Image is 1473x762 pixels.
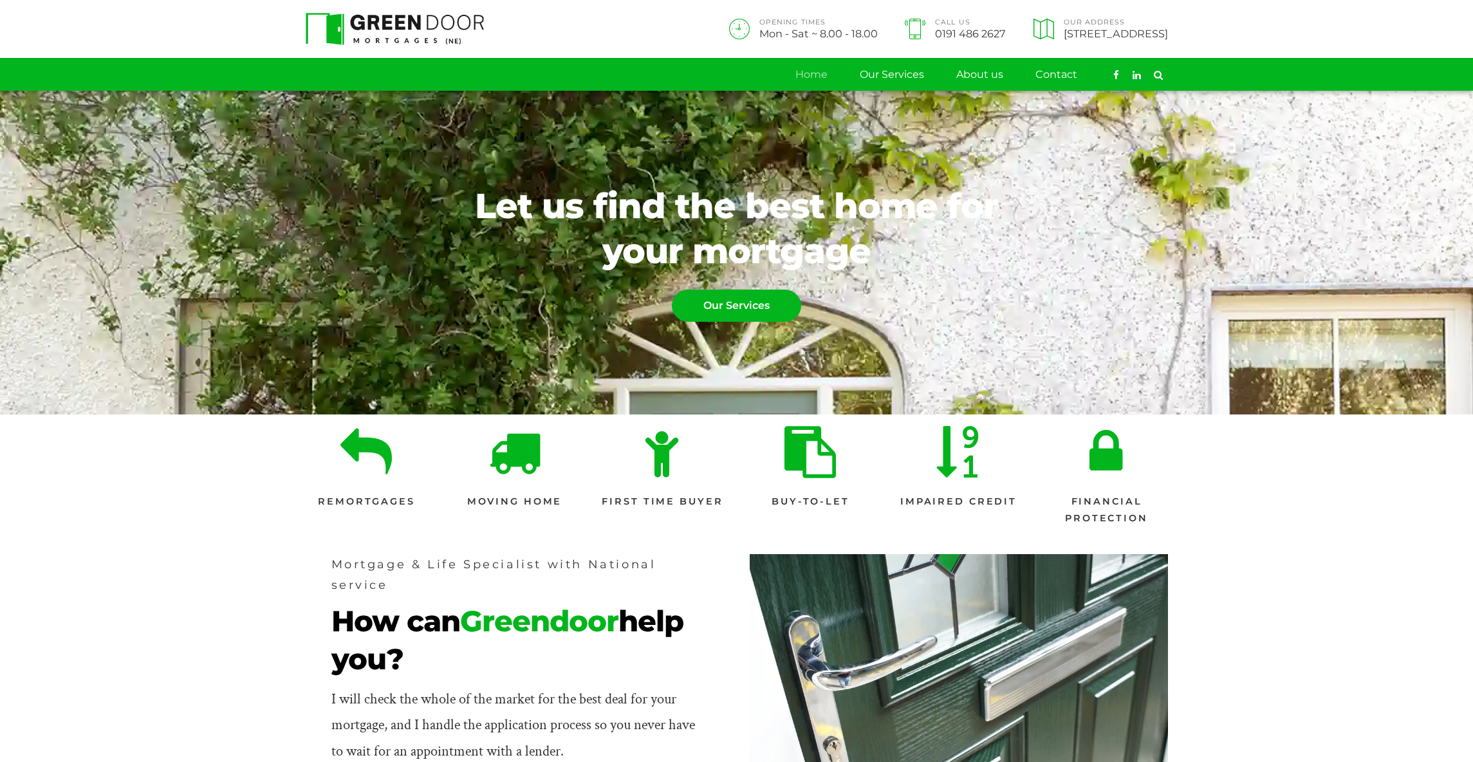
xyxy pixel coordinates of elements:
[935,28,1006,39] span: 0191 486 2627
[1029,19,1167,39] a: Our Address[STREET_ADDRESS]
[795,59,828,91] a: Home
[460,602,618,640] b: Greendoor
[956,59,1003,91] a: About us
[1064,19,1168,26] span: Our Address
[1046,494,1168,527] span: Financial Protection
[449,183,1024,274] span: Let us find the best home for your mortgage
[900,494,1017,510] span: Impaired Credit
[1035,59,1077,91] a: Contact
[467,494,562,510] span: Moving Home
[759,28,878,39] span: Mon - Sat ~ 8.00 - 18.00
[602,494,723,510] span: First Time Buyer
[860,59,924,91] a: Our Services
[672,290,801,321] span: Our Services
[672,290,801,322] a: Our Services
[306,13,485,45] img: Green Door Mortgages North East
[901,19,1006,39] a: Call Us0191 486 2627
[331,554,698,596] span: Mortgage & Life Specialist with National service
[772,494,849,510] span: Buy-to-let
[318,494,415,510] span: Remortgages
[759,19,878,26] span: OPENING TIMES
[331,602,698,678] span: How can help you?
[1064,28,1168,39] span: [STREET_ADDRESS]
[935,19,1006,26] span: Call Us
